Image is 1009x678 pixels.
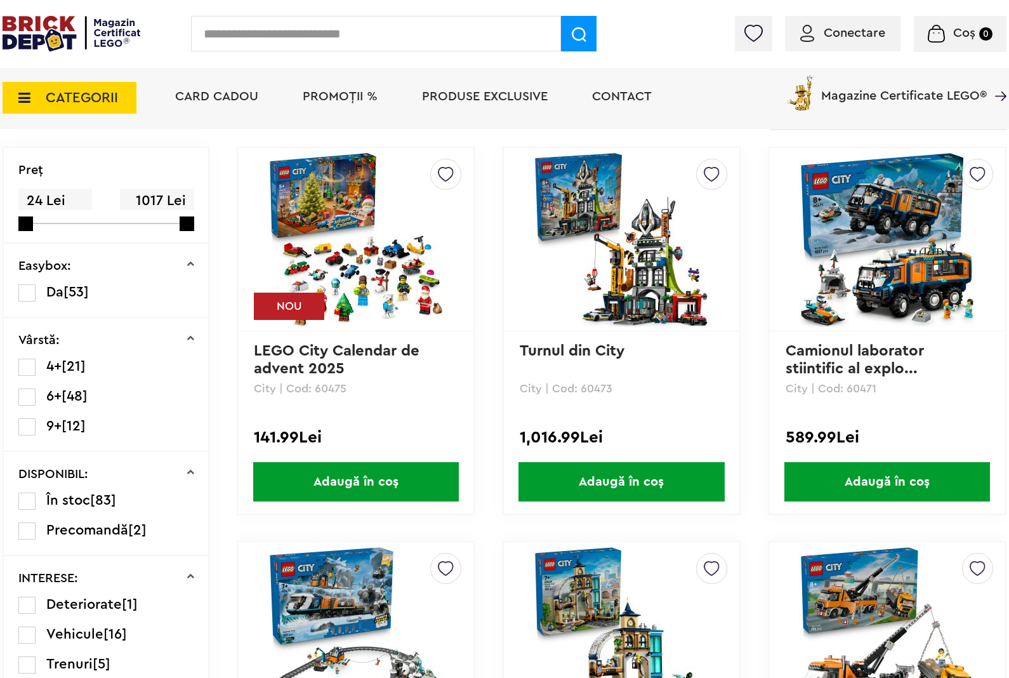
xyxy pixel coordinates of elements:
[18,334,60,347] p: Vârstă:
[46,523,128,537] span: Precomandă
[303,90,378,103] a: PROMOȚII %
[46,597,122,611] span: Deteriorate
[786,383,989,394] p: City | Cod: 60471
[786,343,928,376] a: Camionul laborator stiintific al explo...
[46,419,62,433] span: 9+
[979,27,993,41] small: 0
[518,462,724,502] span: Adaugă în coș
[422,90,548,103] a: Produse exclusive
[800,27,885,39] a: Conectare
[254,343,424,376] a: LEGO City Calendar de advent 2025
[824,27,885,39] span: Conectare
[784,462,990,502] span: Adaugă în coș
[90,493,116,507] span: [83]
[504,462,739,502] a: Adaugă în coș
[267,150,445,328] img: LEGO City Calendar de advent 2025
[103,627,127,641] span: [16]
[238,462,473,502] a: Adaugă în coș
[18,164,43,176] p: Preţ
[18,468,88,481] p: DISPONIBIL:
[46,91,118,105] span: CATEGORII
[520,343,624,359] a: Turnul din City
[46,657,93,671] span: Trenuri
[18,260,71,272] p: Easybox:
[62,419,86,433] span: [12]
[798,150,976,328] img: Camionul laborator stiintific al exploratorilor arctici
[520,383,723,394] p: City | Cod: 60473
[520,429,723,446] div: 1,016.99Lei
[254,429,458,446] div: 141.99Lei
[46,389,62,403] span: 6+
[128,523,147,537] span: [2]
[18,189,92,213] span: 24 Lei
[821,73,987,102] span: Magazine Certificate LEGO®
[46,359,62,373] span: 4+
[46,285,63,299] span: Da
[532,150,710,328] img: Turnul din City
[120,189,194,213] span: 1017 Lei
[63,285,89,299] span: [53]
[254,383,458,394] p: City | Cod: 60475
[62,389,88,403] span: [48]
[253,462,459,502] span: Adaugă în coș
[254,293,324,320] div: NOU
[93,657,110,671] span: [5]
[953,27,975,39] span: Coș
[987,73,1006,86] a: Magazine Certificate LEGO®
[18,572,78,585] p: INTERESE:
[122,597,138,611] span: [1]
[786,429,989,446] div: 589.99Lei
[46,627,103,641] span: Vehicule
[175,90,258,103] a: Card Cadou
[62,359,86,373] span: [21]
[46,493,90,507] span: În stoc
[592,90,652,103] a: Contact
[770,462,1005,502] a: Adaugă în coș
